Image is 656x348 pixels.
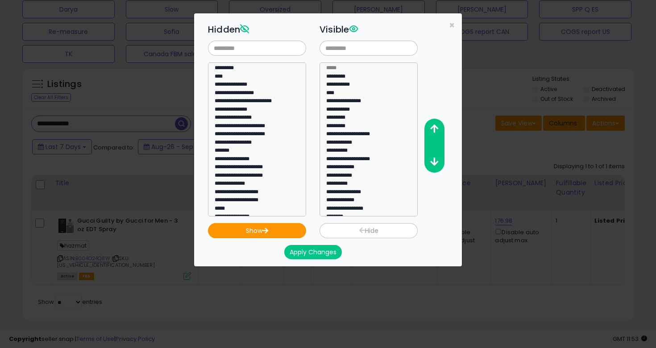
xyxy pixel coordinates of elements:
[208,23,306,36] h3: Hidden
[320,223,418,238] button: Hide
[208,223,306,238] button: Show
[284,245,342,259] button: Apply Changes
[320,23,418,36] h3: Visible
[449,19,455,32] span: ×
